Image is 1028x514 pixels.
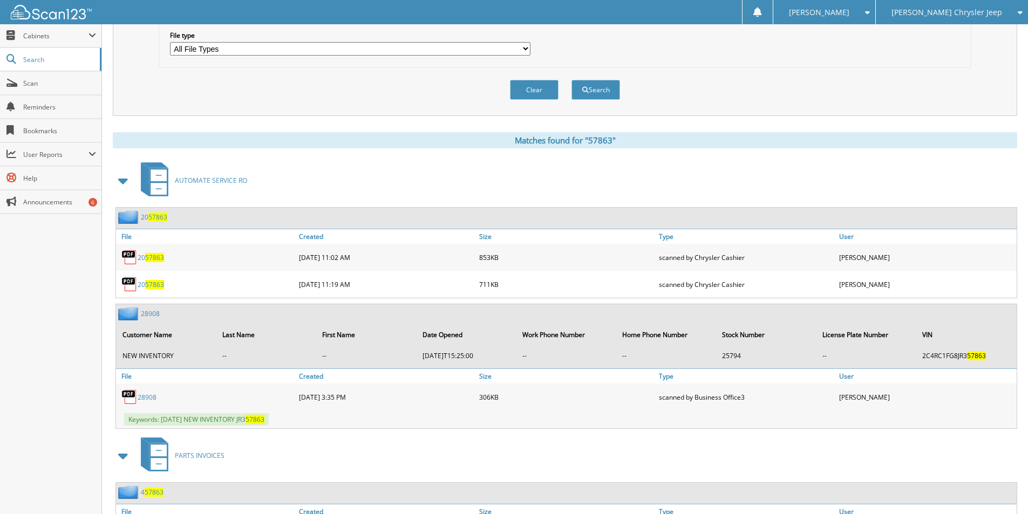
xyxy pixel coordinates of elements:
a: 457863 [141,488,164,497]
a: Type [656,369,836,383]
a: 2057863 [138,280,164,289]
span: 57863 [145,253,164,262]
th: First Name [317,324,416,346]
th: Work Phone Number [517,324,616,346]
span: [PERSON_NAME] Chrysler Jeep [891,9,1002,16]
span: Search [23,55,94,64]
div: [DATE] 3:35 PM [296,386,476,408]
label: File type [170,31,530,40]
img: folder2.png [118,307,141,320]
button: Clear [510,80,559,100]
th: Last Name [217,324,316,346]
a: 2057863 [138,253,164,262]
img: PDF.png [121,276,138,292]
span: AUTOMATE SERVICE RO [175,176,247,185]
th: Stock Number [717,324,815,346]
span: Bookmarks [23,126,96,135]
span: 57863 [145,280,164,289]
img: folder2.png [118,485,141,499]
a: Created [296,229,476,244]
a: File [116,229,296,244]
iframe: Chat Widget [974,462,1028,514]
span: 57863 [967,351,986,360]
img: folder2.png [118,210,141,224]
a: File [116,369,296,383]
img: PDF.png [121,389,138,405]
div: 711KB [476,273,657,295]
td: -- [617,347,716,365]
img: scan123-logo-white.svg [11,5,92,19]
td: 25794 [717,347,815,365]
td: 2C4RC1FG8JR3 [917,347,1016,365]
a: User [836,369,1017,383]
span: Cabinets [23,31,88,40]
span: Keywords: [DATE] NEW INVENTORY JR3 [124,413,269,426]
th: Customer Name [117,324,216,346]
div: scanned by Business Office3 [656,386,836,408]
a: User [836,229,1017,244]
th: Home Phone Number [617,324,716,346]
div: 6 [88,198,97,207]
td: -- [817,347,916,365]
div: [PERSON_NAME] [836,386,1017,408]
div: Matches found for "57863" [113,132,1017,148]
span: [PERSON_NAME] [789,9,849,16]
a: 28908 [138,393,156,402]
a: Created [296,369,476,383]
td: -- [217,347,316,365]
span: User Reports [23,150,88,159]
div: 306KB [476,386,657,408]
button: Search [571,80,620,100]
td: [DATE]T15:25:00 [417,347,516,365]
td: -- [317,347,416,365]
div: [DATE] 11:19 AM [296,273,476,295]
span: 57863 [246,415,264,424]
img: PDF.png [121,249,138,265]
th: License Plate Number [817,324,916,346]
span: Reminders [23,102,96,112]
a: Type [656,229,836,244]
span: Scan [23,79,96,88]
th: VIN [917,324,1016,346]
div: 853KB [476,246,657,268]
span: Help [23,174,96,183]
span: Announcements [23,197,96,207]
a: Size [476,369,657,383]
td: -- [517,347,616,365]
div: scanned by Chrysler Cashier [656,273,836,295]
td: NEW INVENTORY [117,347,216,365]
a: Size [476,229,657,244]
div: [PERSON_NAME] [836,273,1017,295]
span: 57863 [148,213,167,222]
div: [DATE] 11:02 AM [296,246,476,268]
span: 57863 [145,488,164,497]
div: scanned by Chrysler Cashier [656,246,836,268]
a: 2057863 [141,213,167,222]
span: PARTS INVOICES [175,451,224,460]
div: [PERSON_NAME] [836,246,1017,268]
a: 28908 [141,309,160,318]
a: PARTS INVOICES [134,434,224,477]
th: Date Opened [417,324,516,346]
a: AUTOMATE SERVICE RO [134,159,247,202]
